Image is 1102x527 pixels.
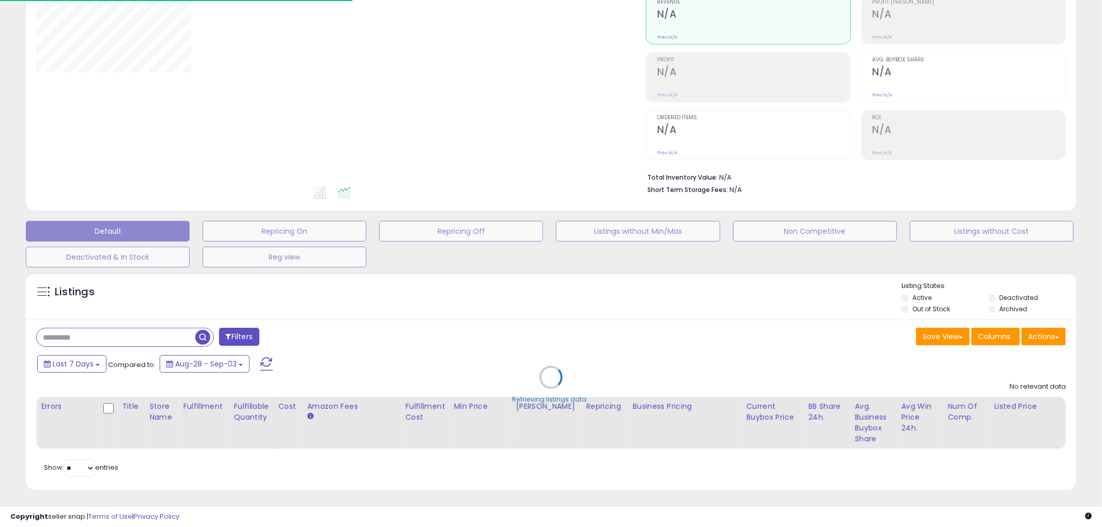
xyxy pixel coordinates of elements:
small: Prev: N/A [657,150,677,156]
span: N/A [730,185,742,195]
small: Prev: N/A [657,92,677,98]
h2: N/A [873,8,1065,22]
strong: Copyright [10,512,48,521]
a: Privacy Policy [134,512,179,521]
small: Prev: N/A [657,34,677,40]
button: Deactivated & In Stock [26,247,190,267]
button: Non Competitive [733,221,897,242]
li: N/A [647,170,1058,183]
b: Total Inventory Value: [647,173,718,182]
span: Profit [657,57,850,63]
h2: N/A [657,8,850,22]
span: Avg. Buybox Share [873,57,1065,63]
button: Repricing Off [379,221,543,242]
h2: N/A [873,66,1065,80]
small: Prev: N/A [873,150,893,156]
h2: N/A [657,124,850,138]
small: Prev: N/A [873,92,893,98]
button: Repricing On [203,221,366,242]
h2: N/A [873,124,1065,138]
small: Prev: N/A [873,34,893,40]
div: seller snap | | [10,512,179,522]
span: Ordered Items [657,115,850,121]
b: Short Term Storage Fees: [647,185,728,194]
div: Retrieving listings data.. [513,395,590,405]
span: ROI [873,115,1065,121]
button: Default [26,221,190,242]
button: Reg view [203,247,366,267]
button: Listings without Cost [910,221,1074,242]
button: Listings without Min/Max [556,221,720,242]
a: Terms of Use [88,512,132,521]
h2: N/A [657,66,850,80]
